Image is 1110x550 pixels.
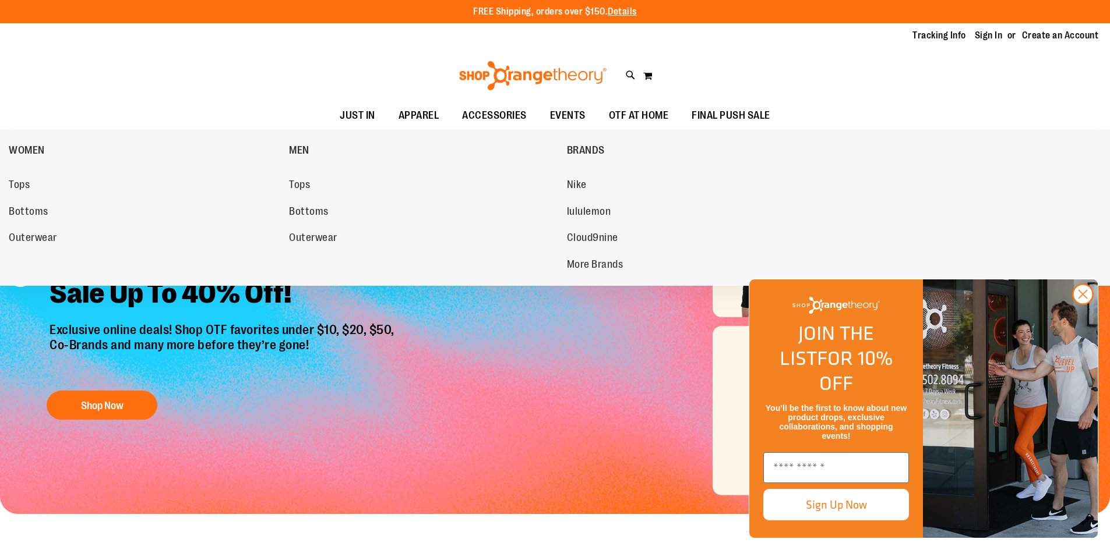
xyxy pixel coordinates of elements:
[9,179,30,193] span: Tops
[567,258,623,273] span: More Brands
[912,29,966,42] a: Tracking Info
[1072,283,1094,305] button: Close dialog
[680,102,782,129] a: FINAL PUSH SALE
[289,205,329,220] span: Bottoms
[538,102,597,129] a: EVENTS
[9,205,48,220] span: Bottoms
[567,135,841,165] a: BRANDS
[780,318,874,372] span: JOIN THE LIST
[975,29,1003,42] a: Sign In
[792,297,880,314] img: Shop Orangetheory
[567,232,618,246] span: Cloud9nine
[567,144,605,159] span: BRANDS
[399,102,439,129] span: APPAREL
[597,102,681,129] a: OTF AT HOME
[9,232,57,246] span: Outerwear
[609,102,669,129] span: OTF AT HOME
[567,179,587,193] span: Nike
[289,135,561,165] a: MEN
[763,452,909,483] input: Enter email
[567,205,611,220] span: lululemon
[1022,29,1099,42] a: Create an Account
[692,102,770,129] span: FINAL PUSH SALE
[47,391,157,420] button: Shop Now
[473,5,637,19] p: FREE Shipping, orders over $150.
[457,61,608,90] img: Shop Orangetheory
[387,102,451,129] a: APPAREL
[289,179,310,193] span: Tops
[608,6,637,17] a: Details
[41,322,406,379] p: Exclusive online deals! Shop OTF favorites under $10, $20, $50, Co-Brands and many more before th...
[923,279,1098,538] img: Shop Orangtheory
[766,403,907,441] span: You’ll be the first to know about new product drops, exclusive collaborations, and shopping events!
[41,232,406,426] a: Final Chance To Save -Sale Up To 40% Off! Exclusive online deals! Shop OTF favorites under $10, $...
[9,135,283,165] a: WOMEN
[289,232,337,246] span: Outerwear
[289,144,309,159] span: MEN
[9,144,45,159] span: WOMEN
[550,102,586,129] span: EVENTS
[763,489,909,520] button: Sign Up Now
[340,102,375,129] span: JUST IN
[817,343,893,398] span: FOR 10% OFF
[462,102,527,129] span: ACCESSORIES
[450,102,538,129] a: ACCESSORIES
[328,102,387,129] a: JUST IN
[737,267,1110,550] div: FLYOUT Form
